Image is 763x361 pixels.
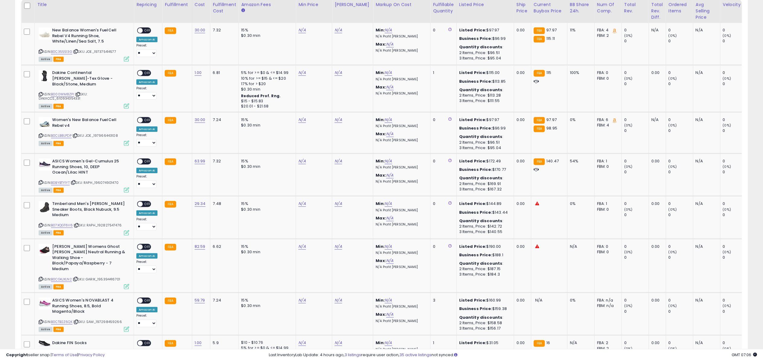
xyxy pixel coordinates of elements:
[376,124,426,128] p: N/A Profit [PERSON_NAME]
[723,212,747,218] div: 0
[376,208,426,212] p: N/A Profit [PERSON_NAME]
[51,133,72,138] a: B0CLB8LPDP
[143,28,152,33] span: OFF
[669,169,693,175] div: 0
[433,27,452,33] div: 0
[52,27,126,46] b: New Balance Women's FuelCell Rebel V4 Running Shoe, White/Linen/Sea Salt, 7.5
[335,158,342,164] a: N/A
[723,2,745,8] div: Velocity
[459,36,492,41] b: Business Price:
[53,188,64,193] span: FBA
[39,158,129,192] div: ASIN:
[546,70,551,75] span: 115
[534,158,545,165] small: FBA
[459,27,487,33] b: Listed Price:
[534,36,545,43] small: FBA
[386,41,393,47] a: N/A
[624,81,649,87] div: 0
[241,76,291,81] div: 10% for >= $15 & <= $20
[39,117,51,129] img: 31wD9lfxBhL._SL40_.jpg
[376,222,426,227] p: N/A Profit [PERSON_NAME]
[723,117,747,123] div: 0
[376,172,386,178] b: Max:
[459,79,509,84] div: $113.85
[345,352,361,358] a: 3 listings
[624,123,633,128] small: (0%)
[51,180,70,185] a: B0BYBTY1YT
[624,2,646,14] div: Total Rev.
[459,158,487,164] b: Listed Price:
[459,218,509,224] div: :
[51,92,74,97] a: B000WM8ZPI
[386,172,393,178] a: N/A
[459,50,509,56] div: 2 Items, Price: $96.51
[51,277,72,282] a: B0CGKJXLN2
[534,27,545,34] small: FBA
[136,126,157,132] div: Amazon AI
[723,27,747,33] div: 0
[624,128,649,133] div: 0
[570,158,590,164] div: 54%
[696,2,718,21] div: Avg Selling Price
[376,77,426,81] p: N/A Profit [PERSON_NAME]
[136,2,160,8] div: Repricing
[624,207,633,212] small: (0%)
[517,158,526,164] div: 0.00
[52,117,126,130] b: Women's New Balance FuelCell Rebel v4
[376,165,426,170] p: N/A Profit [PERSON_NAME]
[195,297,205,303] a: 59.79
[459,175,509,181] div: :
[298,297,306,303] a: N/A
[39,201,51,213] img: 41UzptSSBnL._SL40_.jpg
[241,123,291,128] div: $0.30 min
[376,2,428,8] div: Markup on Cost
[385,244,392,250] a: N/A
[669,207,677,212] small: (0%)
[39,57,52,62] span: All listings currently available for purchase on Amazon
[241,99,291,104] div: $15 - $15.83
[335,117,342,123] a: N/A
[459,44,503,50] b: Quantity discounts
[241,93,281,98] b: Reduced Prof. Rng.
[459,175,503,181] b: Quantity discounts
[241,8,245,13] small: Amazon Fees.
[624,158,649,164] div: 0
[39,201,129,235] div: ASIN:
[241,104,291,109] div: $20.01 - $21.68
[51,319,72,324] a: B0CTB2Z6QK
[335,201,342,207] a: N/A
[570,201,590,206] div: 0%
[723,164,731,169] small: (0%)
[669,164,677,169] small: (0%)
[136,217,157,231] div: Preset:
[73,49,116,54] span: | SKU: JOE_197375414577
[241,164,291,169] div: $0.30 min
[335,297,342,303] a: N/A
[385,201,392,207] a: N/A
[136,79,157,85] div: Amazon AI
[459,167,509,172] div: $170.77
[669,123,677,128] small: (0%)
[241,117,291,123] div: 15%
[459,201,487,206] b: Listed Price:
[165,2,189,8] div: Fulfillment
[597,207,617,212] div: FBM: 0
[165,158,176,165] small: FBA
[335,70,342,76] a: N/A
[651,2,663,21] div: Total Rev. Diff.
[723,207,731,212] small: (0%)
[39,340,51,346] img: 41GPEq+9BGS._SL40_.jpg
[39,117,129,145] div: ASIN:
[165,201,176,208] small: FBA
[52,201,126,219] b: Timberland Men's [PERSON_NAME] Sneaker Boots, Black Nubuck, 9.5 Medium
[195,340,202,346] a: 1.00
[385,70,392,76] a: N/A
[669,81,693,87] div: 0
[195,201,206,207] a: 29.34
[51,49,72,54] a: B0C355513G
[143,71,152,76] span: OFF
[241,201,291,206] div: 15%
[459,167,492,172] b: Business Price:
[195,117,205,123] a: 30.00
[241,27,291,33] div: 15%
